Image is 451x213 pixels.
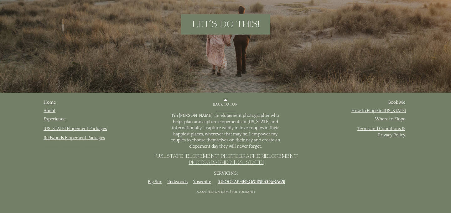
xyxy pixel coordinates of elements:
a: Book Me [388,100,405,105]
a: Terms and Conditions & Privacy Policy [357,126,405,138]
a: Where to Elope [375,117,405,122]
a: back to top [188,102,262,109]
a: ©2024 [PERSON_NAME] Photography [167,190,285,194]
p: I'm [PERSON_NAME], an elopement photographer who helps plan and capture elopements in [US_STATE] ... [167,113,284,151]
a: Home [44,100,56,105]
a: About [44,108,55,113]
p: & Beyond [265,179,285,185]
a: [US_STATE] Elopement Photographer [154,153,264,159]
a: Big Sur [148,179,162,184]
a: Experience [44,117,65,122]
p: Servicing: [210,171,242,177]
a: Elopement Photographer [US_STATE] [189,153,298,166]
a: Redwoods [167,179,188,184]
a: Redwoods Elopement Packages [44,135,105,140]
a: Yosemite [193,179,211,184]
a: [GEOGRAPHIC_DATA] [218,179,261,184]
a: Iceland Elopement Packages [44,144,99,149]
a: [GEOGRAPHIC_DATA] [242,179,285,184]
a: [US_STATE] Elopement Packages [44,126,107,131]
a: How to Elope in [US_STATE] [351,108,406,113]
a: let's do this! [184,19,267,29]
p: | [150,153,302,167]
